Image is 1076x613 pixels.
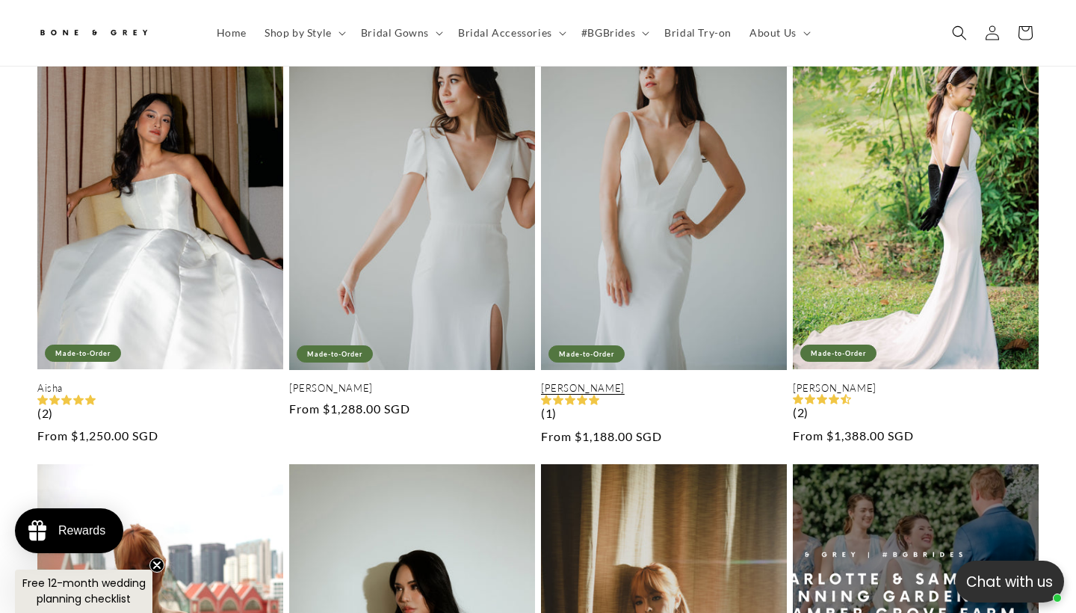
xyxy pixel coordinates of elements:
button: Open chatbox [955,561,1064,603]
a: [PERSON_NAME] [289,382,535,395]
div: Rewards [58,524,105,537]
a: Aisha [37,382,283,395]
a: [PERSON_NAME] [793,382,1039,395]
img: Bone and Grey Bridal [37,21,149,46]
button: Close teaser [149,558,164,573]
div: Free 12-month wedding planning checklistClose teaser [15,570,152,613]
summary: Search [943,16,976,49]
summary: Shop by Style [256,17,352,49]
summary: Bridal Accessories [449,17,572,49]
summary: About Us [740,17,817,49]
a: Home [208,17,256,49]
span: About Us [749,26,797,40]
a: Bridal Try-on [655,17,740,49]
summary: #BGBrides [572,17,655,49]
a: [PERSON_NAME] [541,382,787,395]
span: Bridal Try-on [664,26,732,40]
summary: Bridal Gowns [352,17,449,49]
span: Free 12-month wedding planning checklist [22,576,146,606]
span: Shop by Style [265,26,332,40]
span: Bridal Accessories [458,26,552,40]
p: Chat with us [955,571,1064,593]
span: Home [217,26,247,40]
span: Bridal Gowns [361,26,429,40]
span: #BGBrides [581,26,635,40]
a: Bone and Grey Bridal [32,15,193,51]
